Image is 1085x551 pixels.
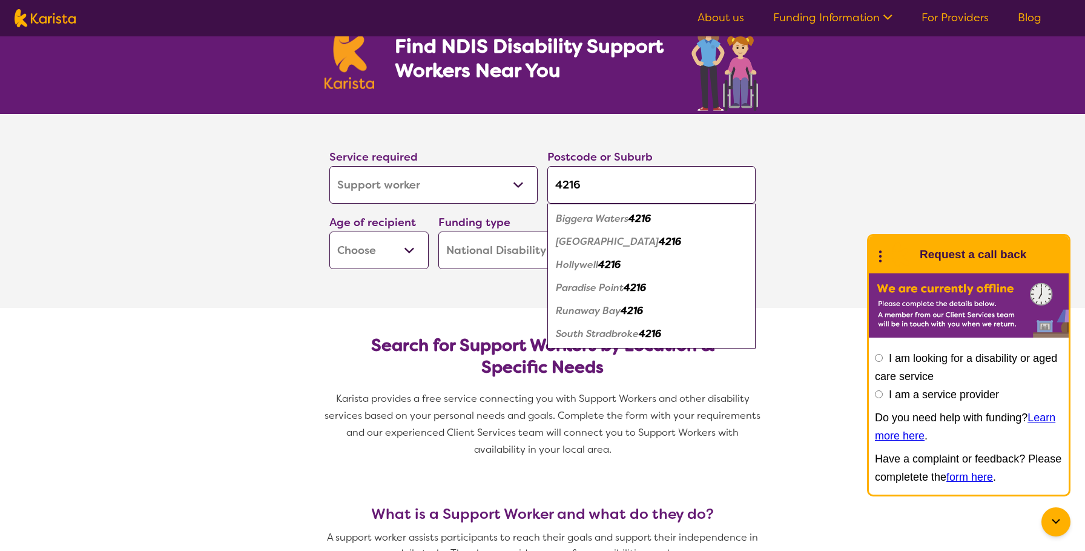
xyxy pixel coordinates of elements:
a: About us [697,10,744,25]
em: Runaway Bay [556,304,621,317]
em: [GEOGRAPHIC_DATA] [556,235,659,248]
div: Hollywell 4216 [553,253,750,276]
a: form here [946,471,993,483]
em: Biggera Waters [556,212,628,225]
em: Paradise Point [556,281,624,294]
img: Karista [888,242,912,267]
a: For Providers [922,10,989,25]
label: Service required [329,150,418,164]
div: Paradise Point 4216 [553,276,750,299]
a: Blog [1018,10,1041,25]
label: I am a service provider [889,389,999,401]
em: 4216 [598,258,621,271]
span: Karista provides a free service connecting you with Support Workers and other disability services... [325,392,763,456]
em: Hollywell [556,258,598,271]
label: Postcode or Suburb [547,150,653,164]
p: Do you need help with funding? . [875,409,1063,445]
input: Type [547,166,756,204]
h1: Find NDIS Disability Support Workers Near You [395,34,665,82]
label: Funding type [438,215,510,230]
div: Biggera Waters 4216 [553,207,750,230]
a: Funding Information [773,10,892,25]
img: support-worker [690,8,760,114]
p: Have a complaint or feedback? Please completete the . [875,450,1063,486]
em: 4216 [621,304,643,317]
em: 4216 [624,281,646,294]
img: Karista logo [15,9,76,27]
h2: Search for Support Workers by Location & Specific Needs [339,335,746,378]
label: Age of recipient [329,215,416,230]
em: 4216 [639,327,661,340]
em: South Stradbroke [556,327,639,340]
div: South Stradbroke 4216 [553,322,750,346]
label: I am looking for a disability or aged care service [875,352,1057,382]
img: Karista offline chat form to request call back [869,273,1069,338]
em: 4216 [659,235,681,248]
div: Coombabah 4216 [553,230,750,253]
h3: What is a Support Worker and what do they do? [325,506,760,523]
h1: Request a call back [920,245,1026,264]
img: Karista logo [325,24,374,89]
em: 4216 [628,212,651,225]
div: Runaway Bay 4216 [553,299,750,322]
